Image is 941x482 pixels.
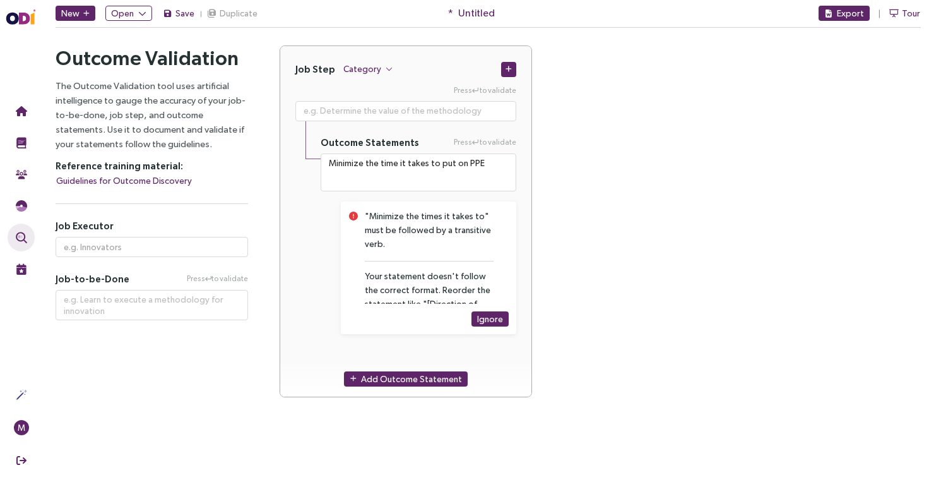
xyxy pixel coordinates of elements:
[295,101,516,121] textarea: Press Enter to validate
[8,224,35,251] button: Outcome Validation
[837,6,864,20] span: Export
[471,311,509,327] button: Ignore
[321,136,419,148] h5: Outcome Statements
[56,6,95,21] button: New
[56,220,248,232] h5: Job Executor
[8,160,35,188] button: Community
[56,273,129,285] span: Job-to-be-Done
[56,45,248,71] h2: Outcome Validation
[361,372,462,386] span: Add Outcome Statement
[56,78,248,151] p: The Outcome Validation tool uses artificial intelligence to gauge the accuracy of your job-to-be-...
[8,414,35,442] button: M
[105,6,152,21] button: Open
[16,200,27,212] img: JTBD Needs Framework
[56,290,248,320] textarea: Press Enter to validate
[458,5,495,21] span: Untitled
[56,160,183,171] strong: Reference training material:
[343,61,393,76] button: Category
[343,62,381,76] span: Category
[16,232,27,243] img: Outcome Validation
[206,6,258,21] button: Duplicate
[819,6,870,21] button: Export
[56,173,192,188] button: Guidelines for Outcome Discovery
[8,129,35,157] button: Training
[889,6,921,21] button: Tour
[8,381,35,409] button: Actions
[454,136,516,148] span: Press to validate
[16,389,27,401] img: Actions
[321,154,516,191] textarea: Press Enter to validate
[162,6,195,21] button: Save
[175,6,194,20] span: Save
[365,209,494,251] div: "Minimize the times it takes to" must be followed by a transitive verb.
[56,174,192,188] span: Guidelines for Outcome Discovery
[111,6,134,20] span: Open
[8,447,35,474] button: Sign Out
[365,269,494,352] div: Your statement doesn't follow the correct format. Reorder the statement like "[Direction of Impro...
[8,192,35,220] button: Needs Framework
[902,6,920,20] span: Tour
[16,169,27,180] img: Community
[56,237,248,257] input: e.g. Innovators
[16,263,27,275] img: Live Events
[61,6,80,20] span: New
[477,312,503,326] span: Ignore
[8,97,35,125] button: Home
[16,137,27,148] img: Training
[344,371,468,387] button: Add Outcome Statement
[18,420,25,435] span: M
[8,255,35,283] button: Live Events
[295,63,335,75] h4: Job Step
[187,273,248,285] span: Press to validate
